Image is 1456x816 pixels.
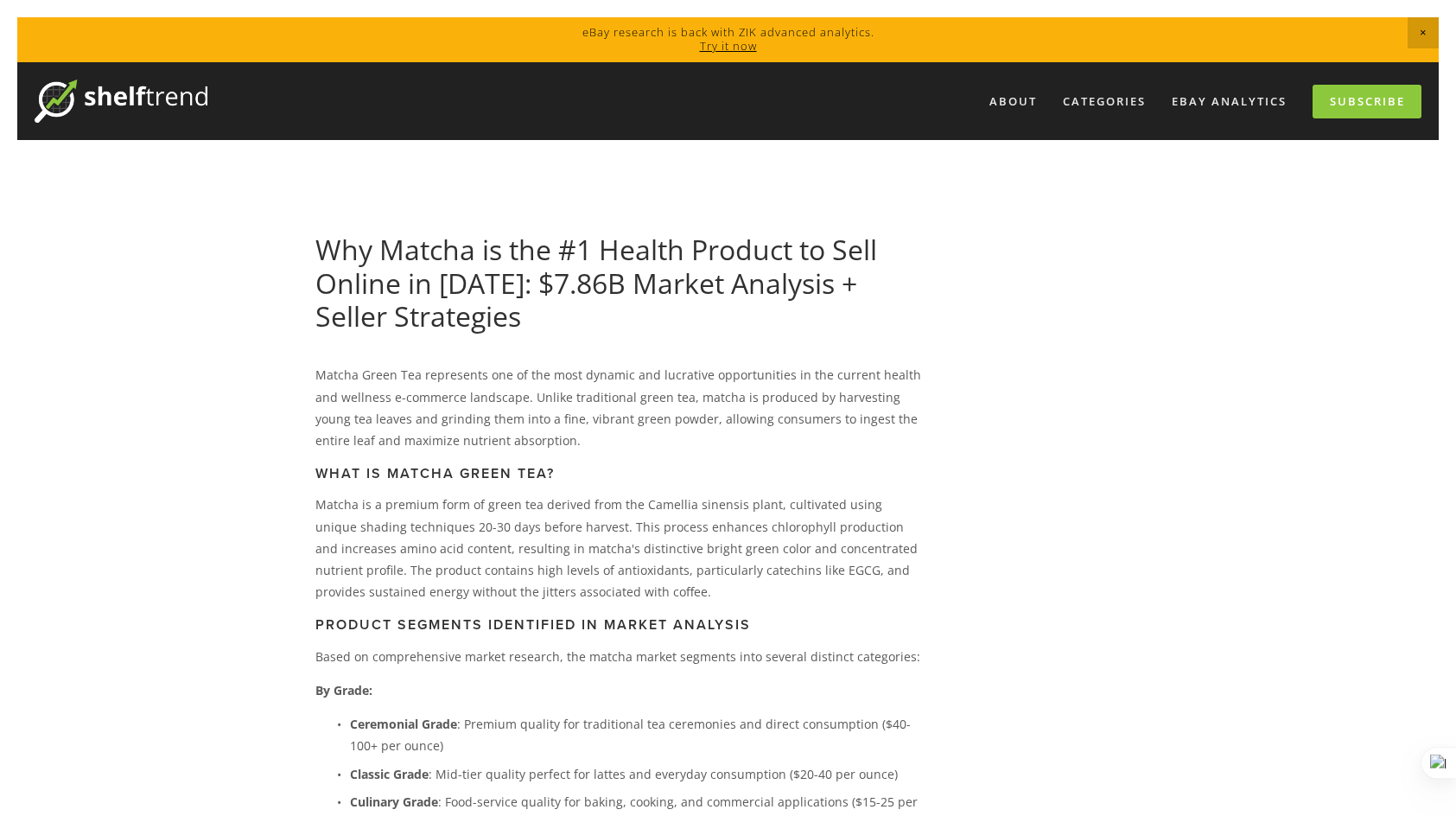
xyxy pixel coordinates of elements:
p: : Mid-tier quality perfect for lattes and everyday consumption ($20-40 per ounce) [350,763,921,785]
strong: Ceremonial Grade [350,716,457,732]
strong: Classic Grade [350,766,429,782]
span: Close Announcement [1408,17,1439,48]
h3: Product Segments Identified in Market Analysis [315,616,921,633]
p: Based on comprehensive market research, the matcha market segments into several distinct categories: [315,646,921,667]
p: : Premium quality for traditional tea ceremonies and direct consumption ($40-100+ per ounce) [350,713,921,756]
h3: What is Matcha Green Tea? [315,465,921,481]
strong: By Grade: [315,682,372,698]
a: Try it now [700,38,757,54]
img: ShelfTrend [35,80,207,123]
a: Subscribe [1313,85,1421,118]
a: About [978,87,1048,116]
a: eBay Analytics [1160,87,1298,116]
p: Matcha is a premium form of green tea derived from the Camellia sinensis plant, cultivated using ... [315,494,921,602]
p: Matcha Green Tea represents one of the most dynamic and lucrative opportunities in the current he... [315,364,921,451]
a: Why Matcha is the #1 Health Product to Sell Online in [DATE]: $7.86B Market Analysis + Seller Str... [315,231,877,335]
div: Categories [1052,87,1157,116]
strong: Culinary Grade [350,794,438,810]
